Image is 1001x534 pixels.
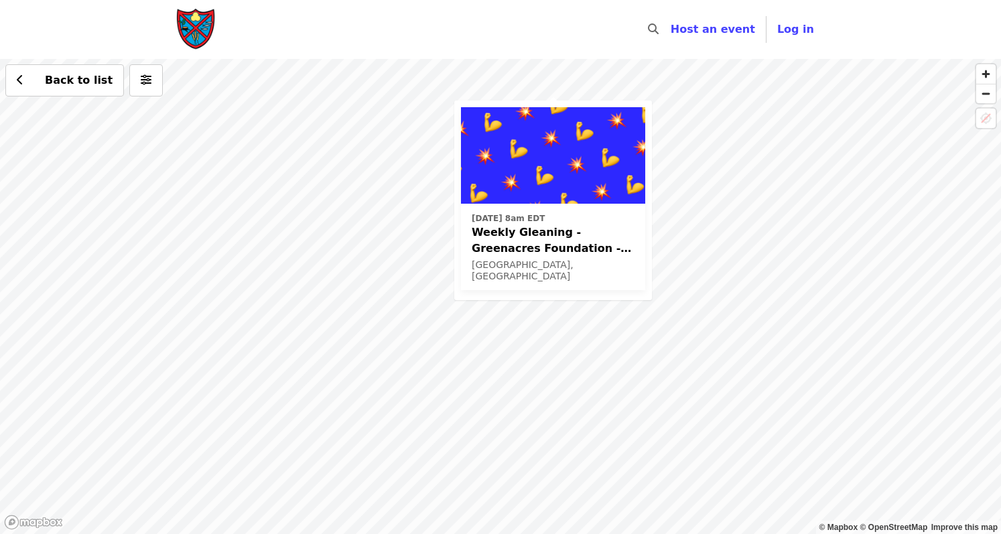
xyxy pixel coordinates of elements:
img: Weekly Gleaning - Greenacres Foundation - Indian Hill organized by Society of St. Andrew [461,107,645,204]
div: [GEOGRAPHIC_DATA], [GEOGRAPHIC_DATA] [472,259,635,282]
span: Log in [777,23,814,36]
button: Location Not Available [976,109,996,128]
time: [DATE] 8am EDT [472,212,545,224]
button: Zoom Out [976,84,996,103]
span: Back to list [45,74,113,86]
a: OpenStreetMap [860,523,927,532]
input: Search [667,13,677,46]
button: More filters (0 selected) [129,64,163,96]
a: Map feedback [931,523,998,532]
img: Society of St. Andrew - Home [176,8,216,51]
a: Host an event [671,23,755,36]
i: chevron-left icon [17,74,23,86]
button: Log in [766,16,825,43]
button: Back to list [5,64,124,96]
button: Zoom In [976,64,996,84]
a: Mapbox [819,523,858,532]
i: sliders-h icon [141,74,151,86]
i: search icon [648,23,659,36]
a: See details for "Weekly Gleaning - Greenacres Foundation - Indian Hill" [461,107,645,290]
a: Mapbox logo [4,515,63,530]
span: Weekly Gleaning - Greenacres Foundation - [GEOGRAPHIC_DATA] [472,224,635,257]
